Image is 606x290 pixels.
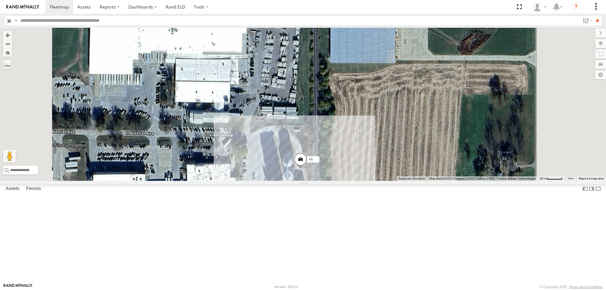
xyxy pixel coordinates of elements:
[13,16,18,25] label: Search Query
[569,285,603,289] a: Terms and Conditions
[3,284,33,290] a: Visit our Website
[567,177,574,180] a: Terms (opens in new tab)
[309,157,313,162] span: 46
[274,285,298,289] div: Version: 308.01
[595,70,606,79] label: Map Settings
[588,184,595,193] label: Dock Summary Table to the Right
[3,48,12,57] button: Zoom Home
[540,177,547,180] span: 20 m
[3,184,22,193] label: Assets
[580,16,594,25] label: Search Filter Options
[3,150,16,163] button: Drag Pegman onto the map to open Street View
[538,176,564,181] button: Map Scale: 20 m per 45 pixels
[3,60,12,69] label: Measure
[595,184,601,193] label: Hide Summary Table
[3,31,12,39] button: Zoom in
[23,184,44,193] label: Fences
[3,39,12,48] button: Zoom out
[398,176,425,181] button: Keyboard shortcuts
[530,2,549,12] div: Chase Tanke
[6,5,39,9] img: rand-logo.svg
[579,177,604,180] a: Report a map error
[540,285,603,289] div: © Copyright 2025 -
[429,177,536,180] span: Map data ©2025 Imagery ©2025 Airbus, CNES / Airbus, Maxar Technologies
[582,184,588,193] label: Dock Summary Table to the Left
[571,2,581,12] i: ?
